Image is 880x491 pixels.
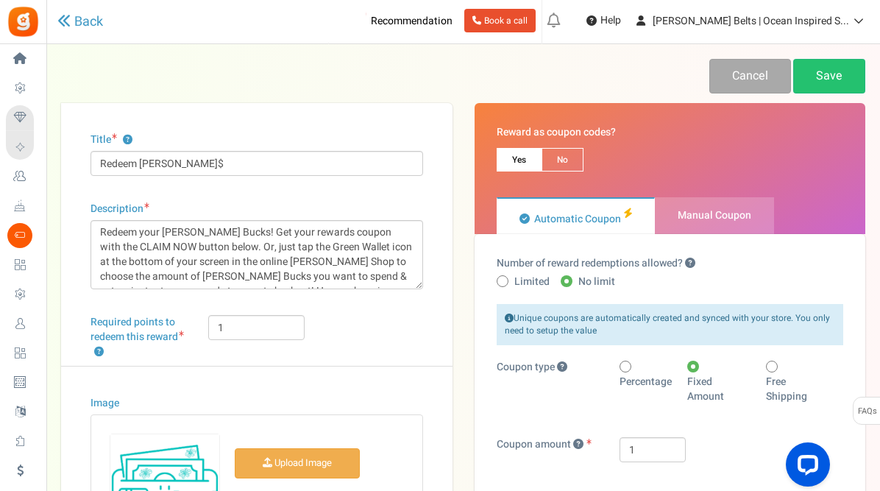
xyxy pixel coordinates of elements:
span: Coupon amount [497,437,571,452]
img: Gratisfaction [7,5,40,38]
a: Book a call [464,9,536,32]
label: Required points to redeem this reward [91,315,186,359]
label: Number of reward redemptions allowed? [497,256,695,271]
span: Manual Coupon [678,208,751,223]
span: Free Shipping [766,375,828,404]
label: Image [91,396,119,411]
label: Description [91,202,149,216]
span: Help [597,13,621,28]
label: Title [91,133,132,147]
span: Yes [497,148,542,172]
input: E.g. $25 coupon or Dinner for two [91,151,423,176]
span: [PERSON_NAME] Belts | Ocean Inspired S... [653,13,849,29]
i: Recommended [622,208,632,219]
a: Cancel [709,59,791,93]
div: Unique coupons are automatically created and synced with your store. You only need to setup the v... [497,304,844,345]
span: No limit [578,275,615,289]
span: FAQs [857,398,877,425]
textarea: Redeem your [PERSON_NAME] Bucks! Get your rewards coupon with the CLAIM NOW button below. Or, jus... [91,220,423,289]
button: Title [123,135,132,145]
span: Fixed Amount [687,375,750,404]
span: Coupon type [497,359,567,375]
span: Automatic Coupon [534,211,621,227]
span: Percentage [620,375,672,389]
span: No [542,148,583,172]
a: Save [793,59,865,93]
a: Help [581,9,627,32]
a: 1 Recommendation [335,9,458,32]
button: Required points to redeem this reward [94,347,104,357]
label: Reward as coupon codes? [497,125,616,140]
span: Recommendation [371,13,453,29]
span: Limited [514,275,550,289]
